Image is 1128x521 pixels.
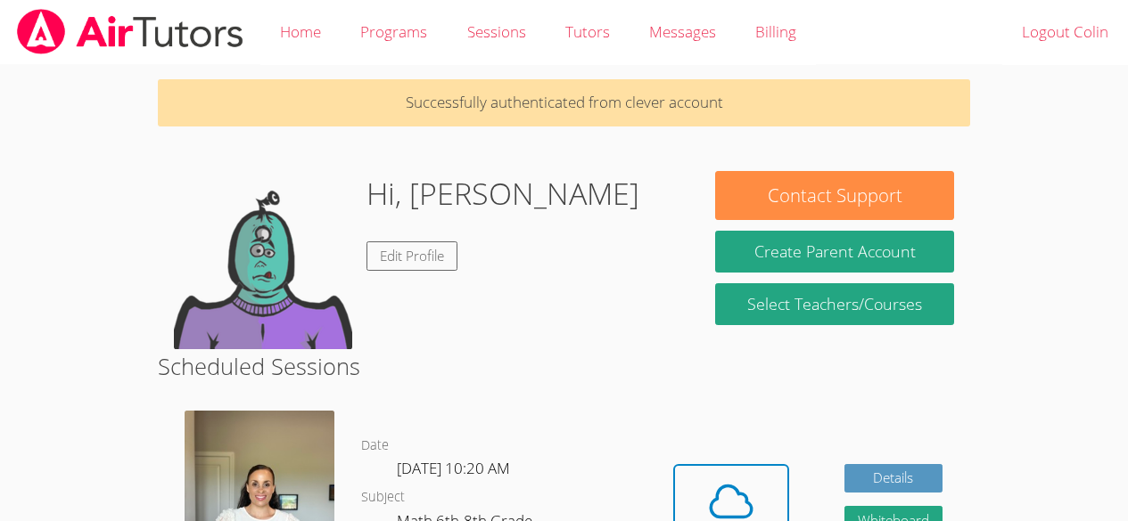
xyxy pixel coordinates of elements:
h2: Scheduled Sessions [158,349,970,383]
button: Create Parent Account [715,231,953,273]
dt: Date [361,435,389,457]
a: Details [844,464,943,493]
button: Contact Support [715,171,953,220]
a: Edit Profile [366,241,457,271]
h1: Hi, [PERSON_NAME] [366,171,639,216]
dt: Subject [361,486,405,509]
img: airtutors_banner-c4298cdbf04f3fff15de1276eac7730deb9818008684d7c2e4769d2f7ddbe033.png [15,9,245,54]
span: Messages [649,21,716,42]
a: Select Teachers/Courses [715,283,953,325]
img: default.png [174,171,352,349]
span: [DATE] 10:20 AM [397,458,510,478]
p: Successfully authenticated from clever account [158,79,970,126]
